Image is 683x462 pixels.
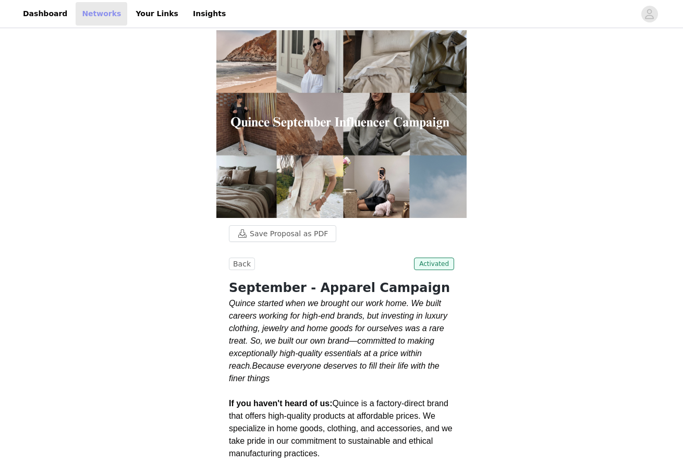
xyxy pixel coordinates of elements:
a: Insights [187,2,232,26]
a: Dashboard [17,2,74,26]
button: Save Proposal as PDF [229,225,336,242]
img: campaign image [216,30,467,218]
em: Quince started when we brought our work home. We built careers working for high-end brands, but i... [229,299,447,370]
button: Back [229,258,255,270]
a: Your Links [129,2,185,26]
span: Quince is a factory-direct brand that offers high-quality products at affordable prices. We speci... [229,399,453,458]
div: avatar [644,6,654,22]
span: Activated [414,258,454,270]
em: Because everyone deserves to fill their life with the finer things [229,361,440,383]
h1: September - Apparel Campaign [229,278,454,297]
strong: If you haven't heard of us: [229,399,333,408]
a: Networks [76,2,127,26]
